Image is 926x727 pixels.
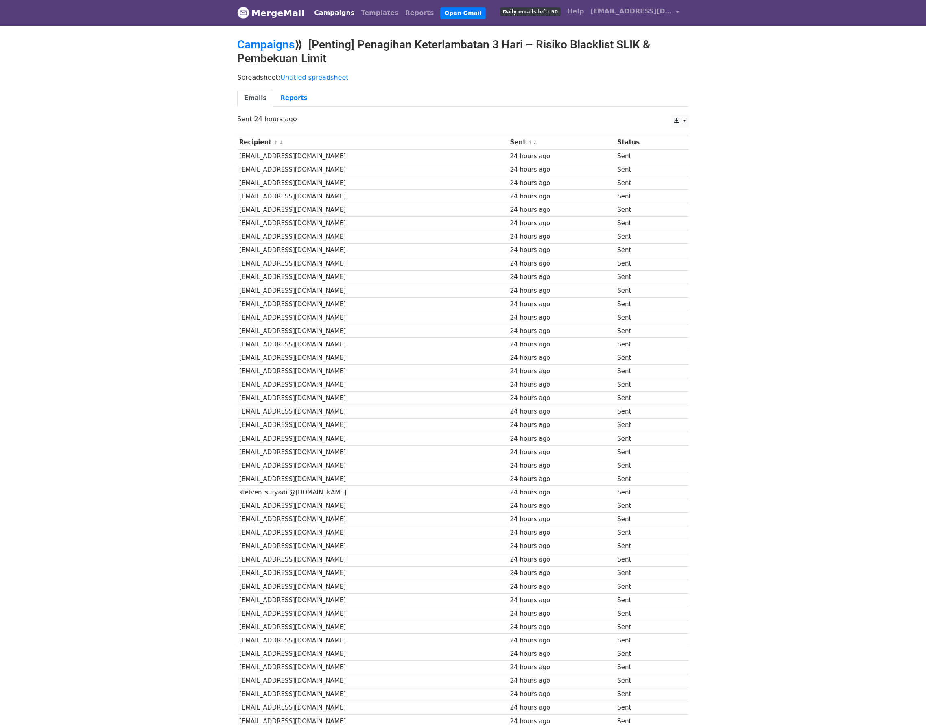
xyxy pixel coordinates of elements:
p: Spreadsheet: [237,73,689,82]
div: 24 hours ago [510,448,614,457]
div: 24 hours ago [510,165,614,174]
div: 24 hours ago [510,326,614,336]
td: [EMAIL_ADDRESS][DOMAIN_NAME] [237,149,508,163]
h2: ⟫ [Penting] Penagihan Keterlambatan 3 Hari – Risiko Blacklist SLIK & Pembekuan Limit [237,38,689,65]
td: Sent [616,445,679,459]
div: 24 hours ago [510,623,614,632]
td: Sent [616,163,679,176]
td: [EMAIL_ADDRESS][DOMAIN_NAME] [237,513,508,526]
td: [EMAIL_ADDRESS][DOMAIN_NAME] [237,405,508,418]
td: [EMAIL_ADDRESS][DOMAIN_NAME] [237,445,508,459]
a: ↑ [528,139,533,146]
a: Untitled spreadsheet [280,74,348,81]
div: 24 hours ago [510,434,614,444]
td: [EMAIL_ADDRESS][DOMAIN_NAME] [237,607,508,620]
div: 24 hours ago [510,596,614,605]
td: [EMAIL_ADDRESS][DOMAIN_NAME] [237,593,508,607]
a: Templates [358,5,402,21]
div: 24 hours ago [510,178,614,188]
div: 24 hours ago [510,232,614,242]
td: Sent [616,338,679,351]
div: 24 hours ago [510,259,614,268]
td: [EMAIL_ADDRESS][DOMAIN_NAME] [237,351,508,365]
div: 24 hours ago [510,367,614,376]
td: Sent [616,297,679,311]
td: Sent [616,607,679,620]
td: [EMAIL_ADDRESS][DOMAIN_NAME] [237,701,508,714]
td: Sent [616,149,679,163]
td: stefven_suryadi.@[DOMAIN_NAME] [237,486,508,499]
td: Sent [616,432,679,445]
td: [EMAIL_ADDRESS][DOMAIN_NAME] [237,270,508,284]
td: [EMAIL_ADDRESS][DOMAIN_NAME] [237,217,508,230]
td: Sent [616,459,679,472]
div: 24 hours ago [510,394,614,403]
td: Sent [616,351,679,365]
td: [EMAIL_ADDRESS][DOMAIN_NAME] [237,647,508,661]
td: [EMAIL_ADDRESS][DOMAIN_NAME] [237,553,508,566]
td: [EMAIL_ADDRESS][DOMAIN_NAME] [237,365,508,378]
td: Sent [616,566,679,580]
div: 24 hours ago [510,717,614,726]
td: Sent [616,176,679,189]
td: [EMAIL_ADDRESS][DOMAIN_NAME] [237,244,508,257]
td: [EMAIL_ADDRESS][DOMAIN_NAME] [237,311,508,324]
td: Sent [616,270,679,284]
a: Open Gmail [440,7,485,19]
div: 24 hours ago [510,568,614,578]
td: [EMAIL_ADDRESS][DOMAIN_NAME] [237,432,508,445]
div: 24 hours ago [510,649,614,659]
td: Sent [616,593,679,607]
a: Help [564,3,587,20]
td: [EMAIL_ADDRESS][DOMAIN_NAME] [237,688,508,701]
td: [EMAIL_ADDRESS][DOMAIN_NAME] [237,472,508,486]
div: 24 hours ago [510,380,614,390]
a: ↓ [533,139,537,146]
td: Sent [616,203,679,217]
td: Sent [616,472,679,486]
td: Sent [616,257,679,270]
td: Sent [616,540,679,553]
div: 24 hours ago [510,542,614,551]
div: 24 hours ago [510,152,614,161]
div: 24 hours ago [510,676,614,686]
div: 24 hours ago [510,205,614,215]
p: Sent 24 hours ago [237,115,689,123]
a: MergeMail [237,4,304,22]
div: 24 hours ago [510,300,614,309]
td: Sent [616,661,679,674]
div: 24 hours ago [510,609,614,618]
a: Reports [402,5,437,21]
td: Sent [616,392,679,405]
td: [EMAIL_ADDRESS][DOMAIN_NAME] [237,459,508,472]
a: ↓ [279,139,283,146]
td: Sent [616,647,679,661]
td: Sent [616,324,679,338]
td: [EMAIL_ADDRESS][DOMAIN_NAME] [237,620,508,634]
div: 24 hours ago [510,555,614,564]
td: Sent [616,217,679,230]
a: Daily emails left: 50 [497,3,564,20]
div: 24 hours ago [510,246,614,255]
td: Sent [616,378,679,392]
td: Sent [616,284,679,297]
a: Reports [273,90,314,107]
div: 24 hours ago [510,286,614,296]
td: [EMAIL_ADDRESS][DOMAIN_NAME] [237,324,508,338]
td: [EMAIL_ADDRESS][DOMAIN_NAME] [237,284,508,297]
div: 24 hours ago [510,219,614,228]
th: Status [616,136,679,149]
td: [EMAIL_ADDRESS][DOMAIN_NAME] [237,580,508,593]
td: [EMAIL_ADDRESS][DOMAIN_NAME] [237,203,508,217]
td: Sent [616,580,679,593]
div: 24 hours ago [510,703,614,712]
td: [EMAIL_ADDRESS][DOMAIN_NAME] [237,176,508,189]
th: Sent [508,136,616,149]
td: [EMAIL_ADDRESS][DOMAIN_NAME] [237,230,508,244]
div: 24 hours ago [510,313,614,322]
div: 24 hours ago [510,663,614,672]
td: Sent [616,634,679,647]
td: Sent [616,418,679,432]
div: 24 hours ago [510,488,614,497]
td: Sent [616,230,679,244]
